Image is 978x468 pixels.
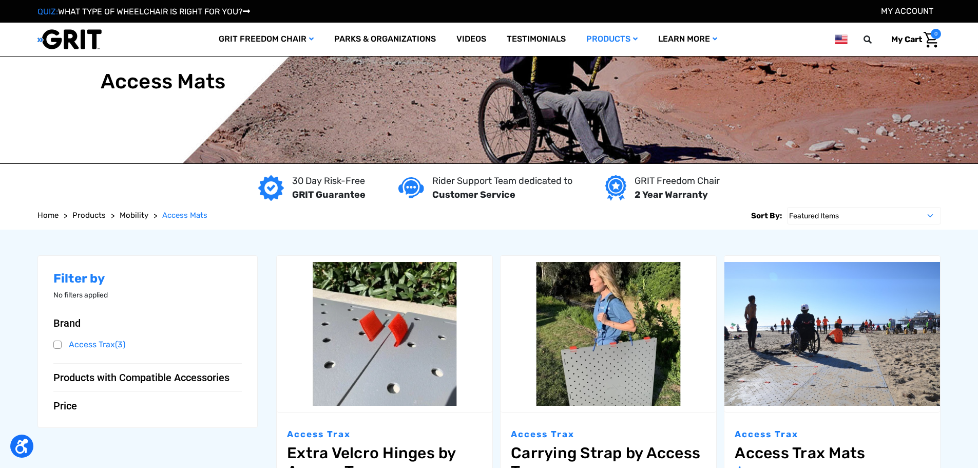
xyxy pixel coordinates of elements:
strong: Customer Service [432,189,515,200]
button: Products with Compatible Accessories [53,371,242,384]
a: Parks & Organizations [324,23,446,56]
a: Access Mats [162,210,207,221]
span: (3) [115,340,125,349]
img: GRIT Guarantee [258,175,284,201]
p: No filters applied [53,290,242,301]
strong: GRIT Guarantee [292,189,366,200]
span: Products with Compatible Accessories [53,371,229,384]
p: Access Trax [511,428,706,441]
img: Carrying Strap by Access Trax [501,262,716,406]
p: 30 Day Risk-Free [292,174,366,188]
p: Rider Support Team dedicated to [432,174,572,188]
strong: 2 Year Warranty [635,189,708,200]
a: Access Trax(3) [53,337,242,352]
a: GRIT Freedom Chair [208,23,324,56]
span: QUIZ: [37,7,58,16]
a: Testimonials [496,23,576,56]
span: 0 [931,29,941,39]
span: Home [37,211,59,220]
img: us.png [835,33,847,46]
h1: Access Mats [101,69,226,94]
img: Customer service [398,177,424,198]
p: Access Trax [287,428,482,441]
input: Search [868,29,884,50]
label: Sort By: [751,207,782,224]
a: Mobility [120,210,148,221]
a: Products [576,23,648,56]
img: Cart [924,32,938,48]
a: Access Trax Mats,$77.00 [735,444,930,462]
a: Home [37,210,59,221]
p: GRIT Freedom Chair [635,174,720,188]
a: Videos [446,23,496,56]
iframe: Tidio Chat [838,402,973,450]
img: Access Trax Mats [724,262,940,406]
a: QUIZ:WHAT TYPE OF WHEELCHAIR IS RIGHT FOR YOU? [37,7,250,16]
span: Products [72,211,106,220]
span: Mobility [120,211,148,220]
img: Extra Velcro Hinges by Access Trax [277,262,492,406]
img: Year warranty [605,175,626,201]
a: Learn More [648,23,727,56]
h2: Filter by [53,271,242,286]
button: Brand [53,317,242,329]
span: Brand [53,317,81,329]
a: Products [72,210,106,221]
a: Carrying Strap by Access Trax,$30.00 [501,256,716,413]
span: Access Mats [162,211,207,220]
button: Price [53,400,242,412]
a: Account [881,6,933,16]
a: Access Trax Mats,$77.00 [724,256,940,413]
span: Price [53,400,77,412]
a: Cart with 0 items [884,29,941,50]
img: GRIT All-Terrain Wheelchair and Mobility Equipment [37,29,102,50]
a: Extra Velcro Hinges by Access Trax,$12.00 [277,256,492,413]
p: Access Trax [735,428,930,441]
span: My Cart [891,34,922,44]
